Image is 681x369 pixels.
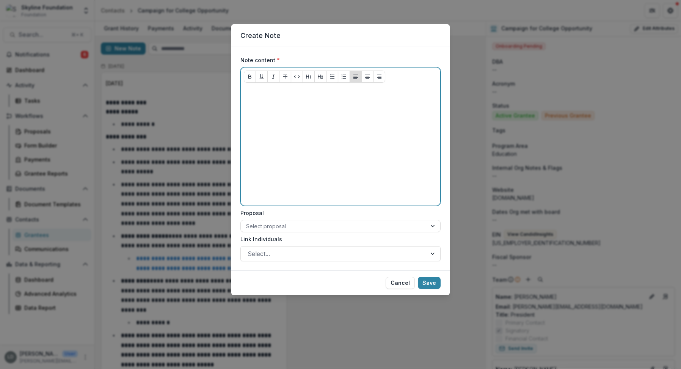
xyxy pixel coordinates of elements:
[303,71,315,83] button: Heading 1
[386,277,415,289] button: Cancel
[350,71,362,83] button: Align Left
[240,56,436,64] label: Note content
[326,71,338,83] button: Bullet List
[240,209,436,217] label: Proposal
[338,71,350,83] button: Ordered List
[240,235,436,243] label: Link Individuals
[361,71,373,83] button: Align Center
[267,71,279,83] button: Italicize
[279,71,291,83] button: Strike
[244,71,256,83] button: Bold
[418,277,441,289] button: Save
[373,71,385,83] button: Align Right
[291,71,303,83] button: Code
[256,71,268,83] button: Underline
[314,71,326,83] button: Heading 2
[231,24,450,47] header: Create Note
